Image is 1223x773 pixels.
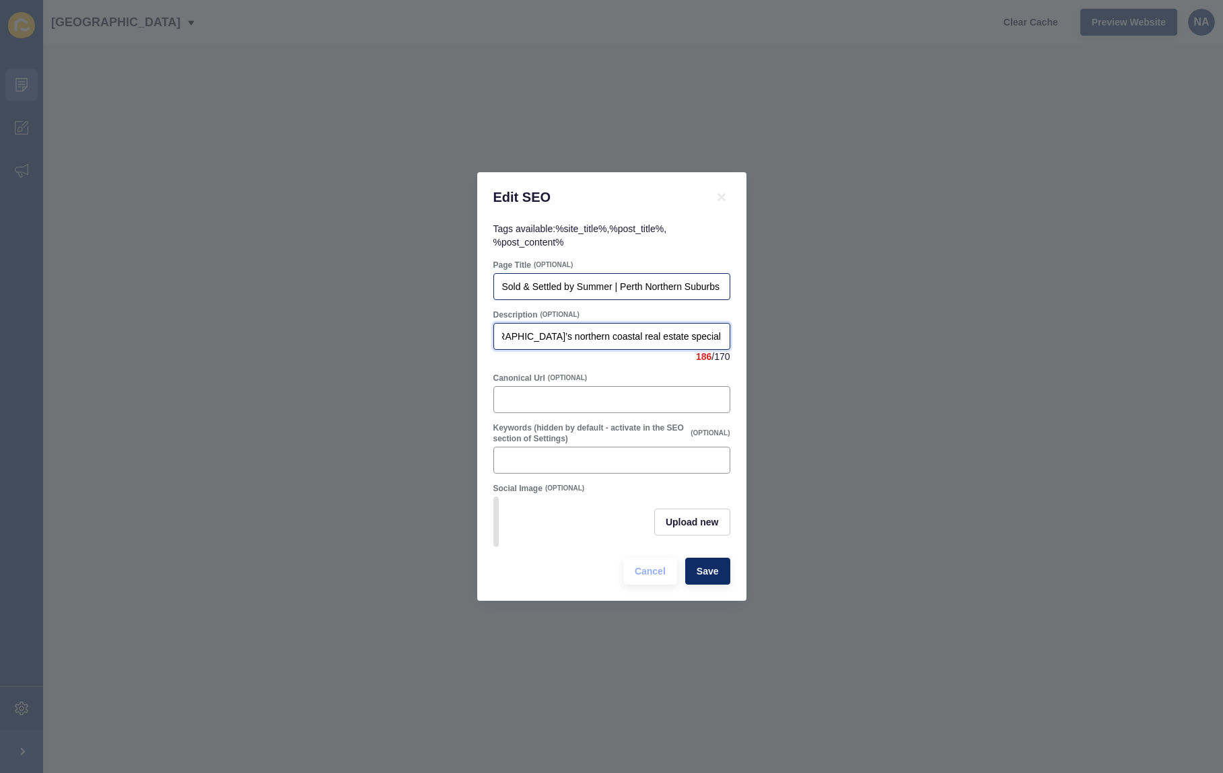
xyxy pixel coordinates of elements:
[654,509,730,536] button: Upload new
[685,558,730,585] button: Save
[540,310,580,320] span: (OPTIONAL)
[697,564,719,578] span: Save
[493,237,564,248] code: %post_content%
[493,422,689,444] label: Keywords (hidden by default - activate in the SEO section of Settings)
[548,373,587,383] span: (OPTIONAL)
[493,260,531,270] label: Page Title
[696,350,711,363] span: 186
[635,564,666,578] span: Cancel
[534,260,573,270] span: (OPTIONAL)
[493,373,545,383] label: Canonical Url
[623,558,677,585] button: Cancel
[609,223,664,234] code: %post_title%
[493,223,667,248] span: Tags available: , ,
[666,515,719,529] span: Upload new
[493,188,697,206] h1: Edit SEO
[691,429,730,438] span: (OPTIONAL)
[493,483,543,494] label: Social Image
[493,309,538,320] label: Description
[545,484,584,493] span: (OPTIONAL)
[714,350,730,363] span: 170
[555,223,606,234] code: %site_title%
[711,350,714,363] span: /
